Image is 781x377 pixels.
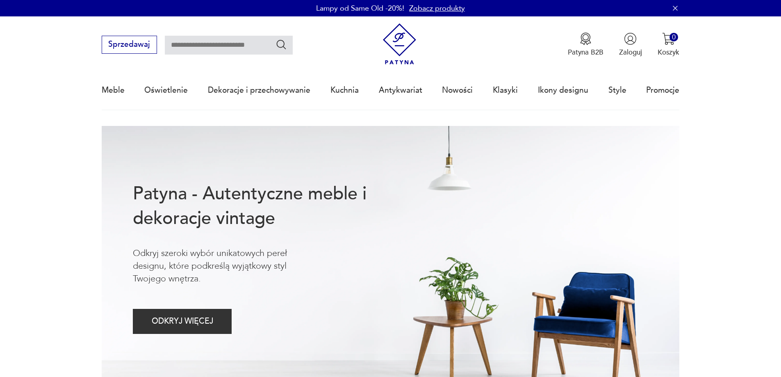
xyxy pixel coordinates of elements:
[276,39,287,50] button: Szukaj
[568,32,603,57] button: Patyna B2B
[619,32,642,57] button: Zaloguj
[133,247,320,286] p: Odkryj szeroki wybór unikatowych pereł designu, które podkreślą wyjątkowy styl Twojego wnętrza.
[568,48,603,57] p: Patyna B2B
[658,48,679,57] p: Koszyk
[658,32,679,57] button: 0Koszyk
[102,71,125,109] a: Meble
[379,23,420,65] img: Patyna - sklep z meblami i dekoracjami vintage
[442,71,473,109] a: Nowości
[624,32,637,45] img: Ikonka użytkownika
[102,42,157,48] a: Sprzedawaj
[579,32,592,45] img: Ikona medalu
[133,309,232,334] button: ODKRYJ WIĘCEJ
[102,36,157,54] button: Sprzedawaj
[208,71,310,109] a: Dekoracje i przechowywanie
[619,48,642,57] p: Zaloguj
[144,71,188,109] a: Oświetlenie
[133,319,232,325] a: ODKRYJ WIĘCEJ
[669,33,678,41] div: 0
[379,71,422,109] a: Antykwariat
[493,71,518,109] a: Klasyki
[330,71,359,109] a: Kuchnia
[316,3,404,14] p: Lampy od Same Old -20%!
[568,32,603,57] a: Ikona medaluPatyna B2B
[646,71,679,109] a: Promocje
[662,32,675,45] img: Ikona koszyka
[409,3,465,14] a: Zobacz produkty
[608,71,626,109] a: Style
[133,182,398,231] h1: Patyna - Autentyczne meble i dekoracje vintage
[538,71,588,109] a: Ikony designu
